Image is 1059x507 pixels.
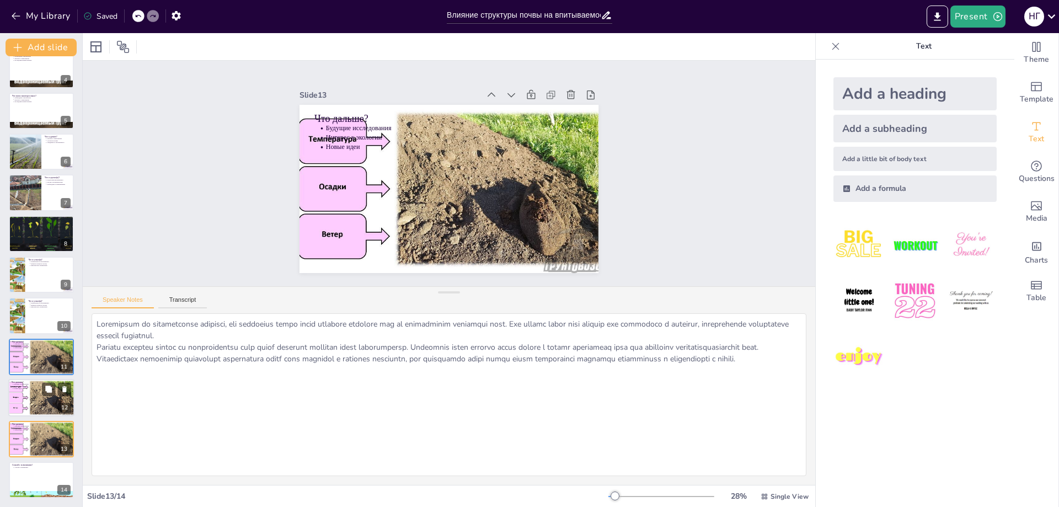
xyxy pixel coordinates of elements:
button: My Library [8,7,75,25]
div: Add a little bit of body text [833,147,997,171]
div: 14 [57,485,71,495]
p: Влияние размеров частиц [31,263,71,265]
p: Заключения из эксперимента [31,260,71,263]
p: Подготовка эксперимента [47,179,71,182]
div: 13 [57,444,71,454]
p: Сравнение типов почвы [14,222,71,224]
img: 4.jpeg [833,275,885,327]
div: https://cdn.sendsteps.com/images/logo/sendsteps_logo_white.pnghttps://cdn.sendsteps.com/images/lo... [9,174,74,211]
p: Наблюдение за впитыванием [47,183,71,185]
img: 2.jpeg [889,220,940,271]
button: Transcript [158,296,207,308]
div: 13 [9,421,74,457]
div: https://cdn.sendsteps.com/images/logo/sendsteps_logo_white.pnghttps://cdn.sendsteps.com/images/lo... [9,134,74,170]
div: Add a subheading [833,115,997,142]
p: Что дальше? [12,340,71,344]
div: Add a table [1014,271,1058,311]
div: https://cdn.sendsteps.com/images/logo/sendsteps_logo_white.pnghttps://cdn.sendsteps.com/images/lo... [9,216,74,252]
p: Результаты наблюдений [14,220,71,222]
button: Add slide [6,39,77,56]
div: Add images, graphics, shapes or video [1014,192,1058,232]
input: Insert title [447,7,601,23]
p: Что я узнал(а)? [28,299,71,302]
button: Export to PowerPoint [927,6,948,28]
p: Подтверждение гипотезы [14,223,71,226]
p: Наблюдения о высыхании [14,56,71,58]
span: Charts [1025,254,1048,266]
p: Спасибо за внимание! [12,463,71,467]
button: Delete Slide [58,383,71,396]
p: Что я думаю? [45,135,71,138]
div: 10 [57,321,71,331]
div: Add a heading [833,77,997,110]
button: Present [950,6,1005,28]
p: Ожидания от эксперимента [47,142,71,144]
p: Text [844,33,1003,60]
div: 12 [58,403,71,413]
p: Что я увидел(а)? [12,217,71,220]
button: Speaker Notes [92,296,154,308]
p: Будущие исследования [326,124,584,133]
div: Add charts and graphs [1014,232,1058,271]
div: https://cdn.sendsteps.com/images/logo/sendsteps_logo_white.pnghttps://cdn.sendsteps.com/images/lo... [9,257,74,293]
div: https://cdn.sendsteps.com/images/logo/sendsteps_logo_white.pnghttps://cdn.sendsteps.com/images/lo... [9,93,74,129]
div: 8 [61,239,71,249]
div: 10 [9,297,74,334]
p: Новые идеи [14,429,71,431]
textarea: Loremip dolorsitamet conse adip elitseddoe te incididu utlabor etdolorem aliqu enima mi veni quis... [92,313,806,476]
div: Get real-time input from your audience [1014,152,1058,192]
div: https://cdn.sendsteps.com/images/logo/sendsteps_logo_white.pnghttps://cdn.sendsteps.com/images/lo... [8,379,74,417]
p: Что дальше? [12,422,71,425]
img: 1.jpeg [833,220,885,271]
p: Практическое применение [31,306,71,308]
p: Наблюдения о высыхании [14,97,71,99]
div: Add a formula [833,175,997,202]
span: Table [1026,292,1046,304]
span: Media [1026,212,1047,225]
div: 14 [9,462,74,498]
p: Влияние размеров частиц [31,303,71,306]
p: Интерес к экологии [14,427,71,429]
p: Заключения из эксперимента [31,302,71,304]
p: Новые идеи [326,142,584,152]
p: Что меня заинтересовало? [12,94,71,97]
div: Saved [83,11,117,22]
button: Duplicate Slide [42,383,55,396]
p: Спасибо за внимание! [14,466,71,468]
div: Change the overall theme [1014,33,1058,73]
div: 5 [61,116,71,126]
div: Slide 13 [299,90,479,100]
p: Будущие исследования [14,425,71,427]
span: Position [116,40,130,54]
p: Новые идеи [14,388,71,390]
div: 6 [61,157,71,167]
span: Theme [1024,54,1049,66]
p: Исследовательский интерес [14,60,71,62]
div: 28 % [725,491,752,501]
img: 3.jpeg [945,220,997,271]
p: Будущие исследования [14,383,71,386]
p: Что я узнал(а)? [28,258,71,261]
p: Новые идеи [14,347,71,349]
div: 4 [9,51,74,88]
div: 11 [57,362,71,372]
div: Slide 13 / 14 [87,491,608,501]
p: Гипотеза о впитывании [14,57,71,60]
span: Questions [1019,173,1055,185]
p: Что дальше? [12,381,71,384]
img: 6.jpeg [945,275,997,327]
p: Структура почвы [47,140,71,142]
p: Интерес к экологии [14,386,71,388]
p: Что я сделал(а)? [45,176,71,179]
div: Add ready made slides [1014,73,1058,113]
span: Text [1029,133,1044,145]
div: Layout [87,38,105,56]
p: Интерес к экологии [14,345,71,347]
div: 11 [9,339,74,375]
img: 5.jpeg [889,275,940,327]
p: Исследовательский интерес [14,100,71,103]
span: Single View [771,492,809,501]
p: Практическое применение [31,265,71,267]
img: 7.jpeg [833,332,885,383]
div: 7 [61,198,71,208]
